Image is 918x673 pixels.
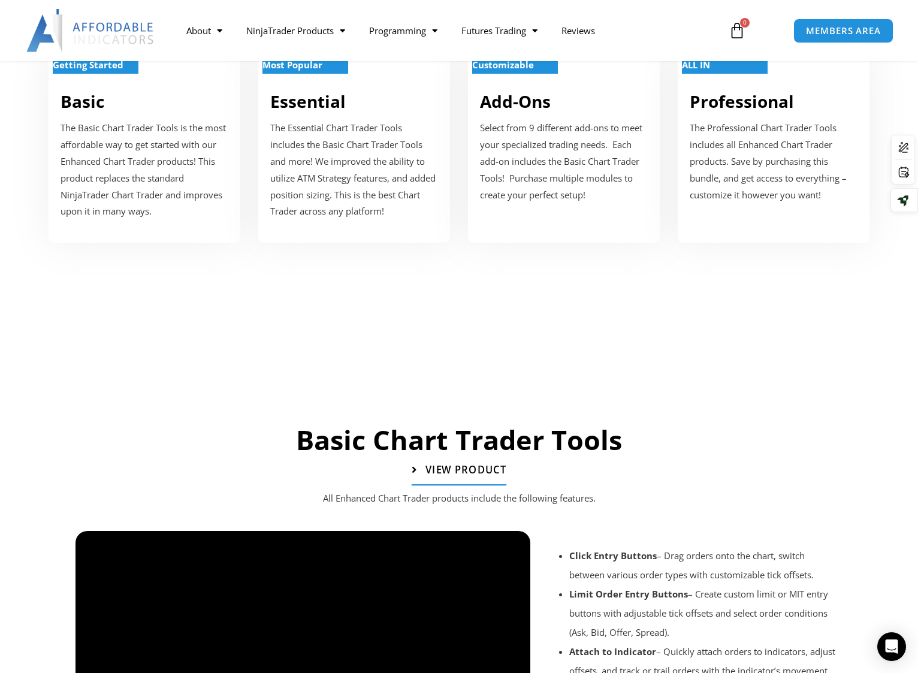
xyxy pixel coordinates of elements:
[26,9,155,52] img: LogoAI | Affordable Indicators – NinjaTrader
[270,120,438,220] p: The Essential Chart Trader Tools includes the Basic Chart Trader Tools and more! We improved the ...
[262,59,322,71] strong: Most Popular
[99,490,819,507] p: All Enhanced Chart Trader products include the following features.
[806,26,881,35] span: MEMBERS AREA
[270,90,346,113] a: Essential
[690,120,857,203] p: The Professional Chart Trader Tools includes all Enhanced Chart Trader products. Save by purchasi...
[70,422,848,458] h2: Basic Chart Trader Tools
[569,588,688,600] strong: Limit Order Entry Buttons
[357,17,449,44] a: Programming
[690,90,794,113] a: Professional
[711,13,763,48] a: 0
[740,18,750,28] span: 0
[449,17,549,44] a: Futures Trading
[425,465,506,475] span: View Product
[472,59,534,71] strong: Customizable
[877,632,906,661] div: Open Intercom Messenger
[412,456,506,486] a: View Product
[76,291,842,375] iframe: Customer reviews powered by Trustpilot
[569,584,841,642] li: – Create custom limit or MIT entry buttons with adjustable tick offsets and select order conditio...
[480,90,551,113] a: Add-Ons
[61,120,228,220] p: The Basic Chart Trader Tools is the most affordable way to get started with our Enhanced Chart Tr...
[793,19,893,43] a: MEMBERS AREA
[569,550,657,562] strong: Click Entry Buttons
[61,90,104,113] a: Basic
[549,17,607,44] a: Reviews
[174,17,716,44] nav: Menu
[569,546,841,584] li: – Drag orders onto the chart, switch between various order types with customizable tick offsets.
[234,17,357,44] a: NinjaTrader Products
[480,120,648,203] p: Select from 9 different add-ons to meet your specialized trading needs. Each add-on includes the ...
[53,59,123,71] strong: Getting Started
[569,645,656,657] strong: Attach to Indicator
[174,17,234,44] a: About
[682,59,710,71] strong: ALL IN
